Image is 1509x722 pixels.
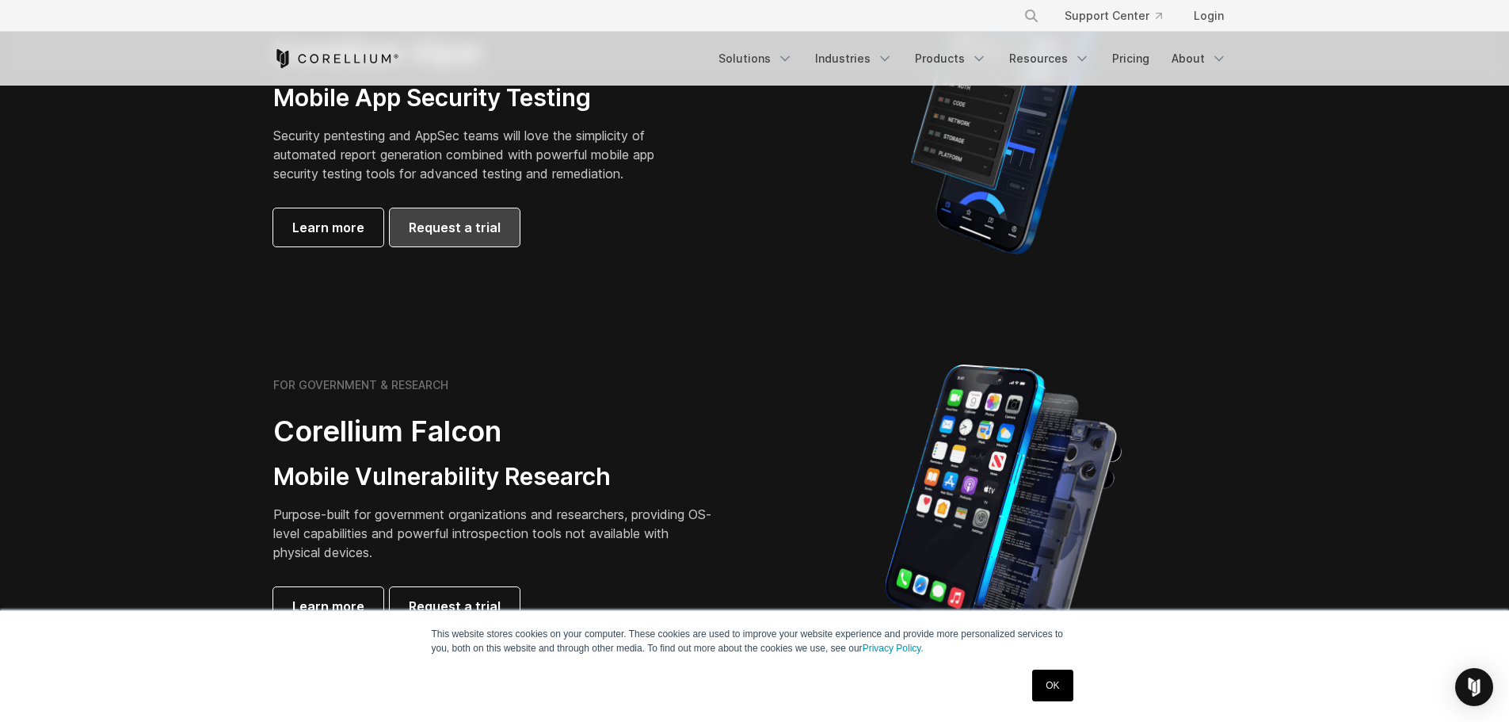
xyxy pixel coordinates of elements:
a: Learn more [273,587,383,625]
a: Request a trial [390,208,520,246]
span: Request a trial [409,218,501,237]
div: Navigation Menu [709,44,1237,73]
a: Learn more [273,208,383,246]
img: iPhone model separated into the mechanics used to build the physical device. [884,363,1122,640]
p: This website stores cookies on your computer. These cookies are used to improve your website expe... [432,627,1078,655]
p: Purpose-built for government organizations and researchers, providing OS-level capabilities and p... [273,505,717,562]
a: OK [1032,670,1073,701]
div: Navigation Menu [1004,2,1237,30]
a: About [1162,44,1237,73]
a: Resources [1000,44,1099,73]
a: Request a trial [390,587,520,625]
a: Privacy Policy. [863,643,924,654]
a: Solutions [709,44,802,73]
p: Security pentesting and AppSec teams will love the simplicity of automated report generation comb... [273,126,679,183]
a: Products [905,44,996,73]
span: Learn more [292,597,364,616]
a: Pricing [1103,44,1159,73]
a: Login [1181,2,1237,30]
div: Open Intercom Messenger [1455,668,1493,706]
h3: Mobile App Security Testing [273,83,679,113]
span: Request a trial [409,597,501,616]
button: Search [1017,2,1046,30]
h6: FOR GOVERNMENT & RESEARCH [273,378,448,392]
h3: Mobile Vulnerability Research [273,462,717,492]
a: Corellium Home [273,49,399,68]
a: Support Center [1052,2,1175,30]
a: Industries [806,44,902,73]
h2: Corellium Falcon [273,414,717,449]
span: Learn more [292,218,364,237]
